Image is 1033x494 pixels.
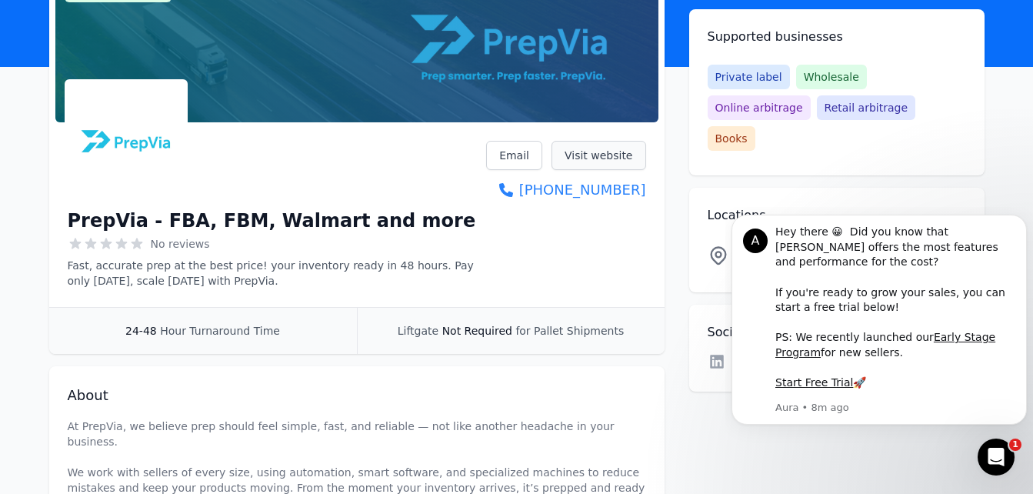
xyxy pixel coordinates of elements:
a: Email [486,141,542,170]
iframe: Intercom live chat [978,439,1015,476]
span: Hour Turnaround Time [160,325,280,337]
span: Retail arbitrage [817,95,915,120]
span: No reviews [151,236,210,252]
span: Wholesale [796,65,867,89]
img: PrepVia - FBA, FBM, Walmart and more [68,82,185,199]
a: [PHONE_NUMBER] [486,179,645,201]
span: Liftgate [398,325,438,337]
span: Not Required [442,325,512,337]
span: Online arbitrage [708,95,811,120]
span: Books [708,126,755,151]
h2: Locations [708,206,966,225]
span: for Pallet Shipments [515,325,624,337]
h2: About [68,385,646,406]
h2: Social profiles [708,323,966,342]
a: Visit website [551,141,646,170]
span: 24-48 [125,325,157,337]
span: 1 [1009,439,1021,451]
p: Fast, accurate prep at the best price! your inventory ready in 48 hours. Pay only [DATE], scale [... [68,258,487,289]
iframe: Intercom notifications message [725,207,1033,452]
h1: PrepVia - FBA, FBM, Walmart and more [68,209,476,233]
span: Private label [708,65,790,89]
h2: Supported businesses [708,28,966,46]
